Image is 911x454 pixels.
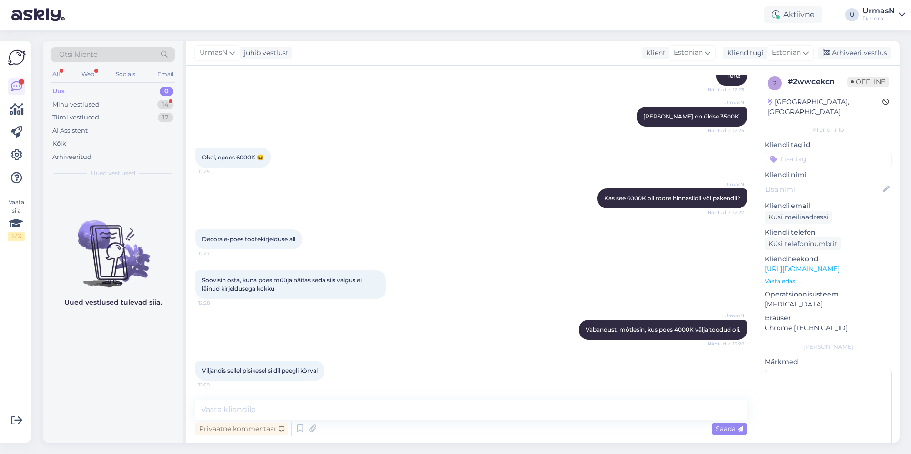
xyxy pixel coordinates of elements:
[674,48,703,58] span: Estonian
[52,139,66,148] div: Kõik
[708,340,744,347] span: Nähtud ✓ 12:28
[52,113,99,122] div: Tiimi vestlused
[198,168,234,175] span: 12:25
[765,254,892,264] p: Klienditeekond
[202,367,318,374] span: Viljandis sellel pisikesel sildil peegli kõrval
[51,68,61,80] div: All
[709,312,744,319] span: UrmasN
[642,48,666,58] div: Klient
[862,15,895,22] div: Decora
[765,299,892,309] p: [MEDICAL_DATA]
[765,184,881,195] input: Lisa nimi
[765,170,892,180] p: Kliendi nimi
[764,6,822,23] div: Aktiivne
[765,227,892,237] p: Kliendi telefon
[59,49,97,59] span: Otsi kliente
[157,100,173,109] div: 14
[765,265,840,273] a: [URL][DOMAIN_NAME]
[198,381,234,388] span: 12:29
[818,47,891,59] div: Arhiveeri vestlus
[198,250,234,257] span: 12:27
[202,236,295,243] span: Decora e-poes tootekirjelduse all
[723,48,764,58] div: Klienditugi
[586,326,740,333] span: Vabandust, mõtlesin, kus poes 4000K välja toodud oli.
[708,86,744,93] span: Nähtud ✓ 12:23
[716,424,743,433] span: Saada
[158,113,173,122] div: 17
[80,68,96,80] div: Web
[52,152,91,162] div: Arhiveeritud
[114,68,137,80] div: Socials
[52,126,88,136] div: AI Assistent
[765,237,841,250] div: Küsi telefoninumbrit
[847,77,889,87] span: Offline
[708,209,744,216] span: Nähtud ✓ 12:27
[765,313,892,323] p: Brauser
[8,49,26,67] img: Askly Logo
[198,299,234,306] span: 12:28
[845,8,859,21] div: U
[772,48,801,58] span: Estonian
[862,7,905,22] a: UrmasNDecora
[200,48,227,58] span: UrmasN
[765,343,892,351] div: [PERSON_NAME]
[708,127,744,134] span: Nähtud ✓ 12:25
[52,87,65,96] div: Uus
[709,99,744,106] span: UrmasN
[862,7,895,15] div: UrmasN
[765,126,892,134] div: Kliendi info
[8,232,25,241] div: 2 / 3
[64,297,162,307] p: Uued vestlused tulevad siia.
[43,203,183,289] img: No chats
[91,169,135,178] span: Uued vestlused
[773,79,777,87] span: 2
[765,277,892,286] p: Vaata edasi ...
[160,87,173,96] div: 0
[604,195,740,202] span: Kas see 6000K oli toote hinnasildil või pakendil?
[52,100,100,109] div: Minu vestlused
[765,152,892,166] input: Lisa tag
[709,181,744,188] span: UrmasN
[727,72,740,79] span: Tere!
[765,140,892,150] p: Kliendi tag'id
[202,154,264,161] span: Okei, epoes 6000K 😆
[240,48,289,58] div: juhib vestlust
[765,323,892,333] p: Chrome [TECHNICAL_ID]
[765,289,892,299] p: Operatsioonisüsteem
[155,68,175,80] div: Email
[643,113,740,120] span: [PERSON_NAME] on üldse 3500K.
[195,423,288,435] div: Privaatne kommentaar
[765,211,832,224] div: Küsi meiliaadressi
[202,276,363,292] span: Soovisin osta, kuna poes müüja näitas seda siis valgus ei läinud kirjeldusega kokku
[8,198,25,241] div: Vaata siia
[765,357,892,367] p: Märkmed
[765,201,892,211] p: Kliendi email
[768,97,882,117] div: [GEOGRAPHIC_DATA], [GEOGRAPHIC_DATA]
[788,76,847,88] div: # 2wwcekcn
